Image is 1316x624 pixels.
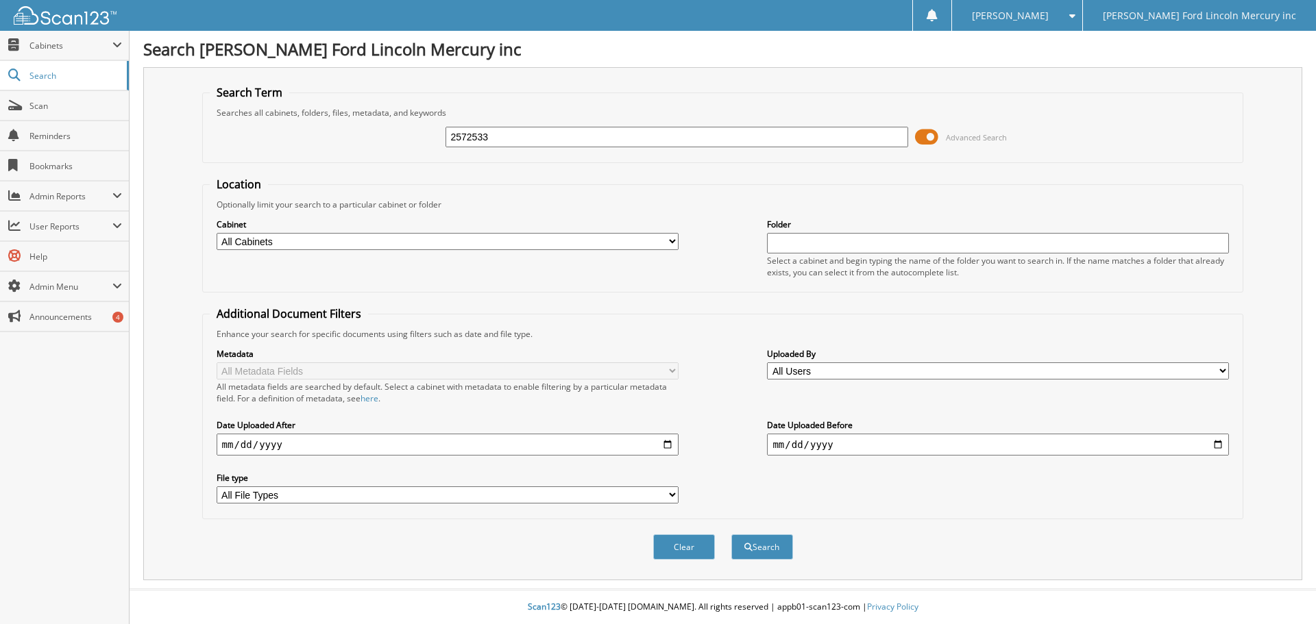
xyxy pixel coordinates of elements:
h1: Search [PERSON_NAME] Ford Lincoln Mercury inc [143,38,1302,60]
div: Optionally limit your search to a particular cabinet or folder [210,199,1236,210]
span: Help [29,251,122,262]
label: Metadata [217,348,679,360]
span: Bookmarks [29,160,122,172]
span: Scan123 [528,601,561,612]
a: here [361,392,378,404]
input: end [767,434,1229,455]
span: Admin Reports [29,190,112,202]
label: Uploaded By [767,348,1229,360]
span: User Reports [29,221,112,232]
label: File type [217,472,679,484]
div: Searches all cabinets, folders, files, metadata, and keywords [210,107,1236,118]
legend: Additional Document Filters [210,306,368,321]
label: Date Uploaded Before [767,419,1229,431]
button: Search [731,534,793,560]
legend: Location [210,177,268,192]
span: [PERSON_NAME] Ford Lincoln Mercury inc [1103,12,1296,20]
button: Clear [653,534,715,560]
label: Cabinet [217,219,679,230]
span: Cabinets [29,40,112,51]
label: Date Uploaded After [217,419,679,431]
div: © [DATE]-[DATE] [DOMAIN_NAME]. All rights reserved | appb01-scan123-com | [130,590,1316,624]
div: 4 [112,312,123,323]
span: Admin Menu [29,281,112,292]
div: All metadata fields are searched by default. Select a cabinet with metadata to enable filtering b... [217,381,679,404]
span: Scan [29,100,122,112]
input: start [217,434,679,455]
img: scan123-logo-white.svg [14,6,117,25]
div: Enhance your search for specific documents using filters such as date and file type. [210,328,1236,340]
span: Search [29,70,120,82]
span: Reminders [29,130,122,142]
span: Announcements [29,311,122,323]
span: [PERSON_NAME] [972,12,1049,20]
a: Privacy Policy [867,601,918,612]
div: Select a cabinet and begin typing the name of the folder you want to search in. If the name match... [767,255,1229,278]
legend: Search Term [210,85,289,100]
span: Advanced Search [946,132,1007,142]
label: Folder [767,219,1229,230]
